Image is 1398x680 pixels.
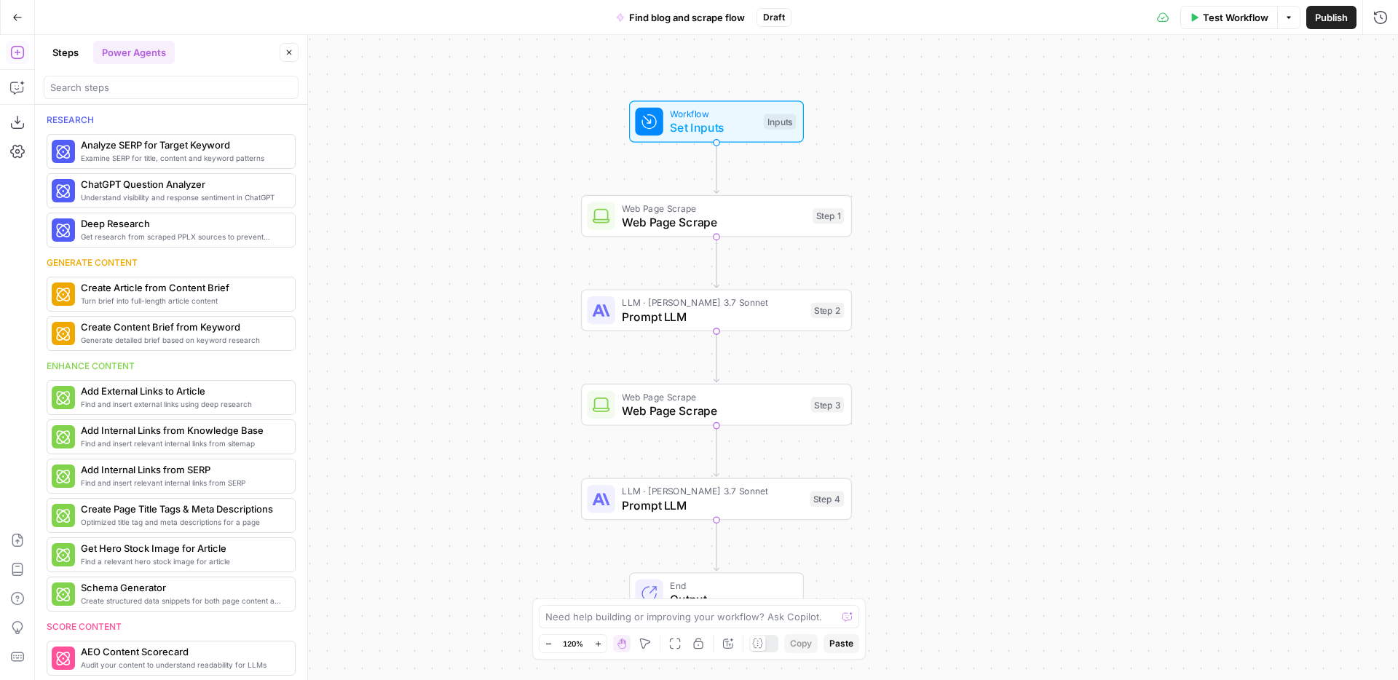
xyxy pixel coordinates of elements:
span: Create Content Brief from Keyword [81,320,283,334]
span: Generate detailed brief based on keyword research [81,334,283,346]
span: Deep Research [81,216,283,231]
span: Web Page Scrape [622,201,805,215]
span: Examine SERP for title, content and keyword patterns [81,152,283,164]
button: Steps [44,41,87,64]
g: Edge from step_1 to step_2 [714,237,719,288]
div: LLM · [PERSON_NAME] 3.7 SonnetPrompt LLMStep 4 [581,478,852,521]
button: Copy [784,634,818,653]
div: Step 3 [811,397,845,413]
button: Test Workflow [1180,6,1277,29]
span: Copy [790,637,812,650]
span: Turn brief into full-length article content [81,295,283,307]
span: Output [670,590,789,608]
button: Find blog and scrape flow [607,6,754,29]
div: Research [47,114,296,127]
g: Edge from step_2 to step_3 [714,331,719,382]
input: Search steps [50,80,292,95]
div: EndOutput [581,572,852,614]
g: Edge from start to step_1 [714,143,719,194]
span: 120% [563,638,583,649]
span: Optimized title tag and meta descriptions for a page [81,516,283,528]
span: AEO Content Scorecard [81,644,283,659]
span: Get research from scraped PPLX sources to prevent source hallucination [81,231,283,242]
span: Find blog and scrape flow [629,10,745,25]
span: Find and insert relevant internal links from sitemap [81,438,283,449]
span: Draft [763,11,785,24]
span: Prompt LLM [622,497,802,514]
span: Prompt LLM [622,308,804,325]
span: Find and insert external links using deep research [81,398,283,410]
span: ChatGPT Question Analyzer [81,177,283,191]
span: Add Internal Links from Knowledge Base [81,423,283,438]
div: Step 4 [810,491,844,507]
span: Workflow [670,107,757,121]
span: Audit your content to understand readability for LLMs [81,659,283,671]
button: Power Agents [93,41,175,64]
div: Web Page ScrapeWeb Page ScrapeStep 3 [581,384,852,426]
div: WorkflowSet InputsInputs [581,100,852,143]
g: Edge from step_3 to step_4 [714,426,719,477]
span: Publish [1315,10,1348,25]
span: Find and insert relevant internal links from SERP [81,477,283,489]
div: Step 2 [811,302,845,318]
span: Analyze SERP for Target Keyword [81,138,283,152]
div: Generate content [47,256,296,269]
span: Web Page Scrape [622,390,804,403]
span: Web Page Scrape [622,402,804,419]
span: Set Inputs [670,119,757,136]
div: Web Page ScrapeWeb Page ScrapeStep 1 [581,195,852,237]
span: Find a relevant hero stock image for article [81,556,283,567]
span: Understand visibility and response sentiment in ChatGPT [81,191,283,203]
button: Paste [824,634,859,653]
div: Inputs [764,114,796,130]
span: End [670,579,789,593]
div: Enhance content [47,360,296,373]
div: Score content [47,620,296,633]
span: Web Page Scrape [622,213,805,231]
div: LLM · [PERSON_NAME] 3.7 SonnetPrompt LLMStep 2 [581,289,852,331]
g: Edge from step_4 to end [714,520,719,571]
span: Schema Generator [81,580,283,595]
span: Add External Links to Article [81,384,283,398]
span: Get Hero Stock Image for Article [81,541,283,556]
span: Create Page Title Tags & Meta Descriptions [81,502,283,516]
span: LLM · [PERSON_NAME] 3.7 Sonnet [622,296,804,309]
div: Step 1 [813,208,844,224]
span: Add Internal Links from SERP [81,462,283,477]
span: Paste [829,637,853,650]
button: Publish [1306,6,1356,29]
span: LLM · [PERSON_NAME] 3.7 Sonnet [622,484,802,498]
span: Test Workflow [1203,10,1268,25]
span: Create structured data snippets for both page content and images [81,595,283,606]
span: Create Article from Content Brief [81,280,283,295]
